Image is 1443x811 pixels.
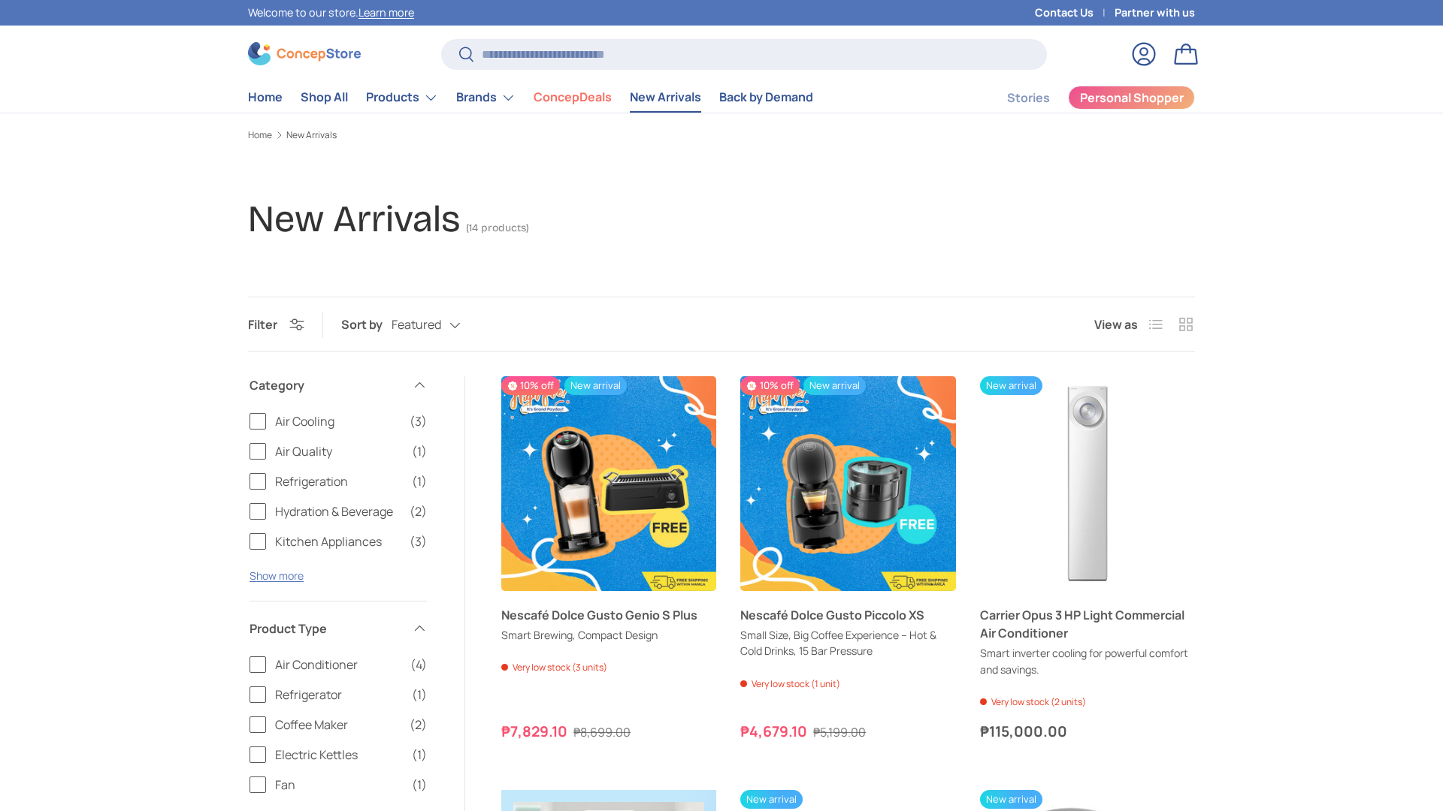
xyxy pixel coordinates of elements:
[250,358,427,412] summary: Category
[412,442,427,460] span: (1)
[250,620,403,638] span: Product Type
[275,686,403,704] span: Refrigerator
[341,315,392,333] label: Sort by
[275,502,401,520] span: Hydration & Beverage
[1094,315,1138,333] span: View as
[250,568,304,583] button: Show more
[740,376,955,591] a: Nescafé Dolce Gusto Piccolo XS
[412,472,427,490] span: (1)
[248,316,277,333] span: Filter
[980,606,1195,642] a: Carrier Opus 3 HP Light Commercial Air Conditioner
[248,42,361,65] img: ConcepStore
[740,606,955,624] a: Nescafé Dolce Gusto Piccolo XS
[1068,86,1195,110] a: Personal Shopper
[564,376,627,395] span: New arrival
[275,412,401,430] span: Air Cooling
[410,532,427,550] span: (3)
[501,606,716,624] a: Nescafé Dolce Gusto Genio S Plus
[248,197,460,241] h1: New Arrivals
[275,532,401,550] span: Kitchen Appliances
[248,83,813,113] nav: Primary
[412,686,427,704] span: (1)
[740,376,799,395] span: 10% off
[275,442,403,460] span: Air Quality
[971,83,1195,113] nav: Secondary
[740,790,803,809] span: New arrival
[286,131,337,140] a: New Arrivals
[275,472,403,490] span: Refrigeration
[248,5,414,21] p: Welcome to our store.
[275,656,401,674] span: Air Conditioner
[630,83,701,112] a: New Arrivals
[410,656,427,674] span: (4)
[980,790,1042,809] span: New arrival
[366,83,438,113] a: Products
[248,316,304,333] button: Filter
[501,376,716,591] a: Nescafé Dolce Gusto Genio S Plus
[534,83,612,112] a: ConcepDeals
[447,83,525,113] summary: Brands
[1035,5,1115,21] a: Contact Us
[1080,92,1184,104] span: Personal Shopper
[501,376,560,395] span: 10% off
[410,412,427,430] span: (3)
[357,83,447,113] summary: Products
[392,312,491,339] button: Featured
[803,376,866,395] span: New arrival
[1115,5,1195,21] a: Partner with us
[980,376,1195,591] img: https://concepstore.ph/products/carrier-opus-3-hp-light-commercial-air-conditioner
[248,128,1195,142] nav: Breadcrumbs
[248,83,283,112] a: Home
[392,318,441,332] span: Featured
[719,83,813,112] a: Back by Demand
[248,131,272,140] a: Home
[412,746,427,764] span: (1)
[250,601,427,656] summary: Product Type
[980,376,1042,395] span: New arrival
[466,222,529,234] span: (14 products)
[980,376,1195,591] a: Carrier Opus 3 HP Light Commercial Air Conditioner
[250,376,403,394] span: Category
[275,776,403,794] span: Fan
[410,716,427,734] span: (2)
[412,776,427,794] span: (1)
[456,83,516,113] a: Brands
[410,502,427,520] span: (2)
[301,83,348,112] a: Shop All
[275,746,403,764] span: Electric Kettles
[358,5,414,20] a: Learn more
[1007,83,1050,113] a: Stories
[275,716,401,734] span: Coffee Maker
